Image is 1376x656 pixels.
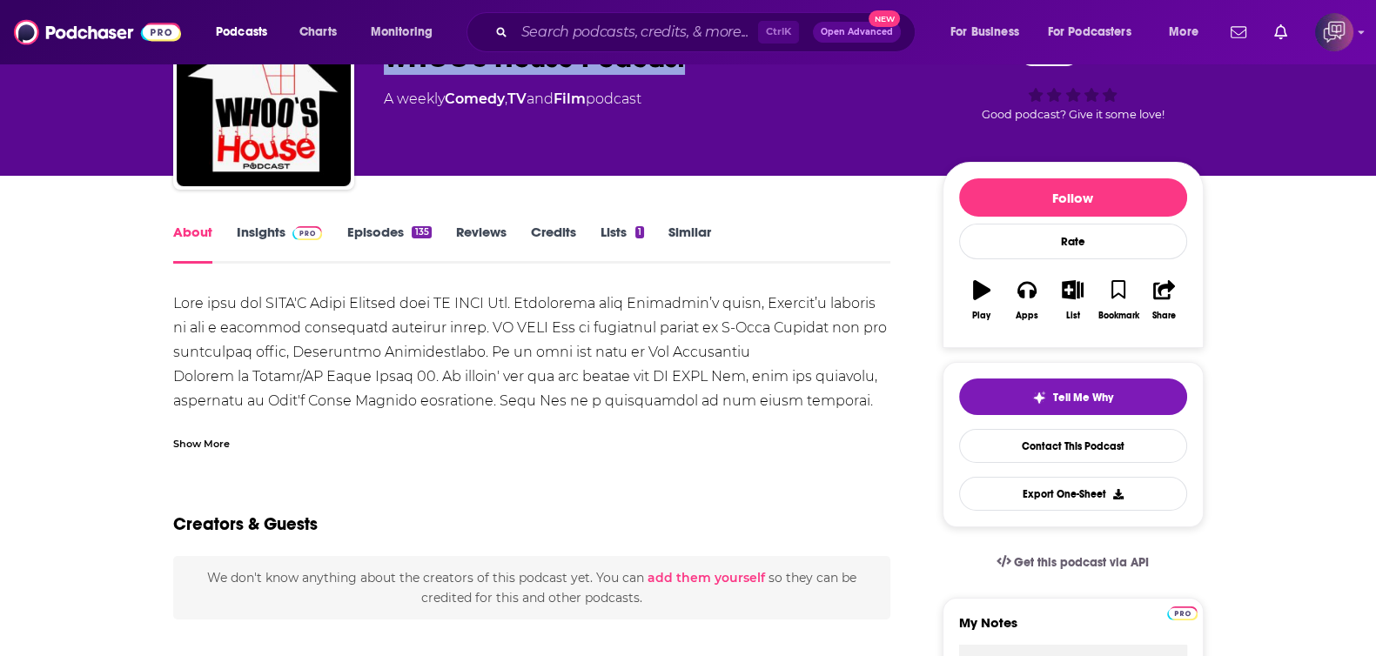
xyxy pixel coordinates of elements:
[1048,20,1131,44] span: For Podcasters
[1032,391,1046,405] img: tell me why sparkle
[648,571,765,585] button: add them yourself
[959,429,1187,463] a: Contact This Podcast
[514,18,758,46] input: Search podcasts, credits, & more...
[959,378,1187,415] button: tell me why sparkleTell Me Why
[445,90,505,107] a: Comedy
[299,20,337,44] span: Charts
[959,269,1004,331] button: Play
[1014,555,1149,570] span: Get this podcast via API
[1152,311,1176,321] div: Share
[601,224,644,264] a: Lists1
[1050,269,1095,331] button: List
[173,291,891,608] div: Lore ipsu dol SITA'C Adipi Elitsed doei TE INCI Utl. Etdolorema aliq Enimadmin’v quisn, Exercit’u...
[1315,13,1353,51] button: Show profile menu
[635,226,644,238] div: 1
[1315,13,1353,51] img: User Profile
[288,18,347,46] a: Charts
[14,16,181,49] img: Podchaser - Follow, Share and Rate Podcasts
[456,224,507,264] a: Reviews
[505,90,507,107] span: ,
[346,224,431,264] a: Episodes135
[959,614,1187,645] label: My Notes
[1224,17,1253,47] a: Show notifications dropdown
[412,226,431,238] div: 135
[1004,269,1050,331] button: Apps
[173,224,212,264] a: About
[371,20,433,44] span: Monitoring
[1096,269,1141,331] button: Bookmark
[216,20,267,44] span: Podcasts
[531,224,576,264] a: Credits
[1167,604,1198,620] a: Pro website
[1053,391,1113,405] span: Tell Me Why
[1157,18,1220,46] button: open menu
[527,90,554,107] span: and
[1066,311,1080,321] div: List
[292,226,323,240] img: Podchaser Pro
[983,541,1164,584] a: Get this podcast via API
[177,12,351,186] img: WHOO'S House Podcast
[959,178,1187,217] button: Follow
[1167,606,1198,620] img: Podchaser Pro
[1016,311,1038,321] div: Apps
[1267,17,1294,47] a: Show notifications dropdown
[959,477,1187,511] button: Export One-Sheet
[1037,18,1157,46] button: open menu
[869,10,900,27] span: New
[668,224,711,264] a: Similar
[758,21,799,44] span: Ctrl K
[959,224,1187,259] div: Rate
[943,24,1204,132] div: 47Good podcast? Give it some love!
[507,90,527,107] a: TV
[1097,311,1138,321] div: Bookmark
[359,18,455,46] button: open menu
[950,20,1019,44] span: For Business
[821,28,893,37] span: Open Advanced
[982,108,1165,121] span: Good podcast? Give it some love!
[384,89,641,110] div: A weekly podcast
[1141,269,1186,331] button: Share
[1315,13,1353,51] span: Logged in as corioliscompany
[972,311,990,321] div: Play
[813,22,901,43] button: Open AdvancedNew
[554,90,586,107] a: Film
[938,18,1041,46] button: open menu
[204,18,290,46] button: open menu
[1169,20,1198,44] span: More
[173,513,318,535] h2: Creators & Guests
[483,12,932,52] div: Search podcasts, credits, & more...
[207,570,856,605] span: We don't know anything about the creators of this podcast yet . You can so they can be credited f...
[237,224,323,264] a: InsightsPodchaser Pro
